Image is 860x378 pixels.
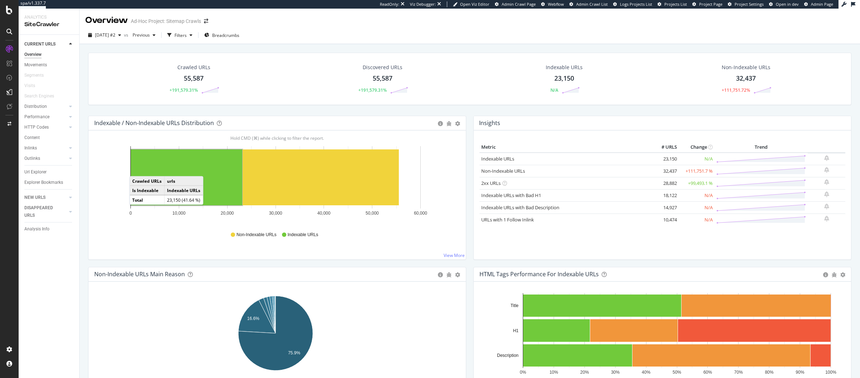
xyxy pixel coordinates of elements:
[811,1,833,7] span: Admin Page
[24,40,67,48] a: CURRENT URLS
[722,64,770,71] div: Non-Indexable URLs
[124,32,130,38] span: vs
[650,177,679,189] td: 28,882
[650,189,679,201] td: 18,122
[453,1,489,7] a: Open Viz Editor
[24,51,74,58] a: Overview
[481,168,525,174] a: Non-Indexable URLs
[24,204,67,219] a: DISAPPEARED URLS
[735,1,764,7] span: Project Settings
[481,204,559,211] a: Indexable URLs with Bad Description
[24,194,46,201] div: NEW URLS
[679,153,715,165] td: N/A
[169,87,198,93] div: +191,579.31%
[129,211,132,216] text: 0
[130,195,164,205] td: Total
[479,293,842,376] svg: A chart.
[24,134,74,142] a: Content
[24,225,49,233] div: Analysis Info
[611,370,620,375] text: 30%
[94,119,214,126] div: Indexable / Non-Indexable URLs Distribution
[24,82,35,90] div: Visits
[569,1,608,7] a: Admin Crawl List
[722,87,750,93] div: +111,751.72%
[715,142,808,153] th: Trend
[736,74,756,83] div: 32,437
[94,142,457,225] svg: A chart.
[24,194,67,201] a: NEW URLS
[410,1,436,7] div: Viz Debugger:
[824,179,829,185] div: bell-plus
[414,211,427,216] text: 60,000
[840,272,845,277] div: gear
[380,1,399,7] div: ReadOnly:
[692,1,722,7] a: Project Page
[699,1,722,7] span: Project Page
[481,180,501,186] a: 2xx URLs
[130,176,164,186] td: Crawled URLs
[804,1,833,7] a: Admin Page
[446,121,451,126] div: bug
[548,1,564,7] span: Webflow
[550,87,558,93] div: N/A
[164,176,203,186] td: urls
[479,271,599,278] div: HTML Tags Performance for Indexable URLs
[520,370,526,375] text: 0%
[613,1,652,7] a: Logs Projects List
[823,272,828,277] div: circle-info
[580,370,589,375] text: 20%
[24,72,44,79] div: Segments
[95,32,115,38] span: 2025 Sep. 1st #2
[24,155,40,162] div: Outlinks
[24,168,47,176] div: Url Explorer
[24,61,47,69] div: Movements
[554,74,574,83] div: 23,150
[94,271,185,278] div: Non-Indexable URLs Main Reason
[546,64,583,71] div: Indexable URLs
[620,1,652,7] span: Logs Projects List
[24,61,74,69] a: Movements
[479,142,650,153] th: Metric
[24,134,40,142] div: Content
[734,370,743,375] text: 70%
[24,113,67,121] a: Performance
[481,192,541,198] a: Indexable URLs with Bad H1
[85,29,124,41] button: [DATE] #2
[288,232,318,238] span: Indexable URLs
[212,32,239,38] span: Breadcrumbs
[825,370,836,375] text: 100%
[201,29,242,41] button: Breadcrumbs
[446,272,451,277] div: bug
[438,272,443,277] div: circle-info
[679,201,715,214] td: N/A
[24,103,67,110] a: Distribution
[24,92,54,100] div: Search Engines
[373,74,392,83] div: 55,587
[703,370,712,375] text: 60%
[24,51,42,58] div: Overview
[288,350,300,355] text: 75.9%
[24,144,67,152] a: Inlinks
[541,1,564,7] a: Webflow
[455,272,460,277] div: gear
[824,155,829,161] div: bell-plus
[824,204,829,209] div: bell-plus
[650,201,679,214] td: 14,927
[24,124,67,131] a: HTTP Codes
[24,14,73,20] div: Analytics
[164,29,195,41] button: Filters
[317,211,330,216] text: 40,000
[650,165,679,177] td: 32,437
[164,195,203,205] td: 23,150 (41.64 %)
[130,29,158,41] button: Previous
[24,20,73,29] div: SiteCrawler
[502,1,536,7] span: Admin Crawl Page
[85,14,128,27] div: Overview
[177,64,210,71] div: Crawled URLs
[24,124,49,131] div: HTTP Codes
[24,82,42,90] a: Visits
[650,142,679,153] th: # URLS
[164,186,203,195] td: Indexable URLs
